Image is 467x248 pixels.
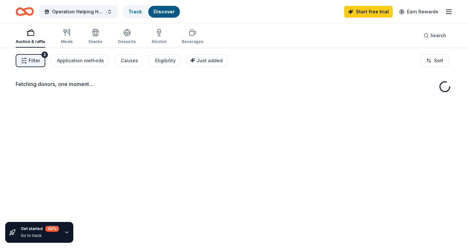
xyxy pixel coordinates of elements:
[61,26,73,48] button: Meals
[16,80,451,88] div: Fetching donors, one moment...
[118,39,136,44] div: Desserts
[149,54,181,67] button: Eligibility
[128,9,142,14] a: Track
[16,54,45,67] button: Filter2
[186,54,228,67] button: Just added
[51,54,109,67] button: Application methods
[182,39,203,44] div: Beverages
[418,29,451,42] button: Search
[152,26,166,48] button: Alcohol
[39,5,117,18] button: Operation Helping Hands
[182,26,203,48] button: Beverages
[41,51,48,58] div: 2
[29,57,40,65] span: Filter
[121,57,138,65] div: Causes
[114,54,143,67] button: Causes
[16,26,45,48] button: Auction & raffle
[153,9,175,14] a: Discover
[16,39,45,44] div: Auction & raffle
[123,5,181,18] button: TrackDiscover
[57,57,104,65] div: Application methods
[61,39,73,44] div: Meals
[421,54,449,67] button: Sort
[152,39,166,44] div: Alcohol
[430,32,446,39] span: Search
[88,26,102,48] button: Snacks
[395,6,442,18] a: Earn Rewards
[45,226,59,232] div: 40 %
[52,8,104,16] span: Operation Helping Hands
[21,233,59,238] div: Go to track
[434,57,443,65] span: Sort
[155,57,176,65] div: Eligibility
[21,226,59,232] div: Get started
[16,4,34,19] a: Home
[197,58,223,63] span: Just added
[88,39,102,44] div: Snacks
[118,26,136,48] button: Desserts
[344,6,393,18] a: Start free trial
